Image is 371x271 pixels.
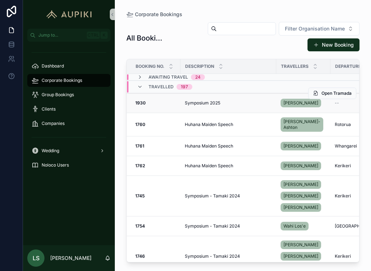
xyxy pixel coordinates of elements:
span: Kerikeri [335,163,351,169]
strong: 1754 [135,223,145,229]
a: [PERSON_NAME] [281,142,321,150]
a: [PERSON_NAME] [281,99,321,107]
a: Symposium - Tamaki 2024 [185,193,272,199]
span: Whangarei [335,143,357,149]
span: Symposium 2025 [185,100,220,106]
a: Group Bookings [27,88,111,101]
span: Symposium - Tamaki 2024 [185,193,240,199]
span: Kerikeri [335,253,351,259]
span: Booking No. [136,64,164,69]
span: Open Tramada [321,90,352,96]
span: Group Bookings [42,92,74,98]
button: Open Tramada [308,88,356,99]
button: New Booking [307,38,360,51]
span: Kerikeri [335,193,351,199]
a: 1745 [135,193,176,199]
a: Corporate Bookings [27,74,111,87]
a: [PERSON_NAME] [281,192,321,200]
strong: 1746 [135,253,145,259]
span: Huhana Maiden Speech [185,163,233,169]
span: Rotorua [335,122,351,127]
span: Ctrl [87,32,100,39]
a: 1762 [135,163,176,169]
div: 197 [181,84,188,90]
a: Symposium - Tamaki 2024 [185,223,272,229]
span: [PERSON_NAME] [283,253,318,259]
span: Symposium - Tamaki 2024 [185,253,240,259]
strong: 1761 [135,143,144,149]
h1: All Bookings [126,33,165,43]
button: Jump to...CtrlK [27,29,111,42]
strong: 1745 [135,193,145,198]
a: Companies [27,117,111,130]
span: Wedding [42,148,59,154]
span: Noloco Users [42,162,69,168]
a: Corporate Bookings [126,11,182,18]
span: Huhana Maiden Speech [185,122,233,127]
span: [PERSON_NAME] [283,205,318,210]
strong: 1930 [135,100,146,106]
a: [PERSON_NAME] [281,140,326,152]
a: Huhana Maiden Speech [185,143,272,149]
span: [PERSON_NAME] [283,242,318,248]
a: 1760 [135,122,176,127]
span: Filter Organisation Name [285,25,345,32]
span: Clients [42,106,56,112]
a: [PERSON_NAME] [281,162,321,170]
a: Huhana Maiden Speech [185,163,272,169]
a: Noloco Users [27,159,111,172]
strong: 1762 [135,163,145,168]
a: Wedding [27,144,111,157]
a: 1930 [135,100,176,106]
a: 1746 [135,253,176,259]
div: scrollable content [23,42,115,181]
span: Dashboard [42,63,64,69]
a: [PERSON_NAME] [281,252,321,261]
span: LS [33,254,39,262]
span: Travellers [281,64,309,69]
span: [PERSON_NAME]-Ashton [283,119,320,130]
img: App logo [43,9,95,20]
span: Description [185,64,214,69]
span: [PERSON_NAME] [283,163,318,169]
a: [PERSON_NAME]-Ashton [281,116,326,133]
a: [PERSON_NAME]-Ashton [281,117,323,132]
a: [PERSON_NAME] [281,160,326,172]
span: Companies [42,121,65,126]
a: 1754 [135,223,176,229]
span: Travelled [149,84,174,90]
span: Wahi Los'e [283,223,306,229]
a: Wahi Los'e [281,220,326,232]
a: [PERSON_NAME] [281,203,321,212]
a: [PERSON_NAME] [281,180,321,189]
a: Huhana Maiden Speech [185,122,272,127]
span: [PERSON_NAME] [283,182,318,187]
span: Corporate Bookings [42,78,82,83]
span: [PERSON_NAME] [283,100,318,106]
span: Huhana Maiden Speech [185,143,233,149]
a: [PERSON_NAME][PERSON_NAME][PERSON_NAME] [281,179,326,213]
span: Awaiting Travel [149,74,188,80]
span: Symposium - Tamaki 2024 [185,223,240,229]
a: [PERSON_NAME] [281,240,321,249]
a: 1761 [135,143,176,149]
a: [PERSON_NAME] [281,97,326,109]
a: Wahi Los'e [281,222,309,230]
a: Clients [27,103,111,116]
p: [PERSON_NAME] [50,254,91,262]
span: K [101,32,107,38]
span: Jump to... [38,32,84,38]
a: Symposium 2025 [185,100,272,106]
span: Corporate Bookings [135,11,182,18]
button: Select Button [279,22,360,36]
span: [PERSON_NAME] [283,193,318,199]
a: Dashboard [27,60,111,73]
div: 24 [195,74,201,80]
strong: 1760 [135,122,145,127]
span: [PERSON_NAME] [283,143,318,149]
a: Symposium - Tamaki 2024 [185,253,272,259]
span: -- [335,100,339,106]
